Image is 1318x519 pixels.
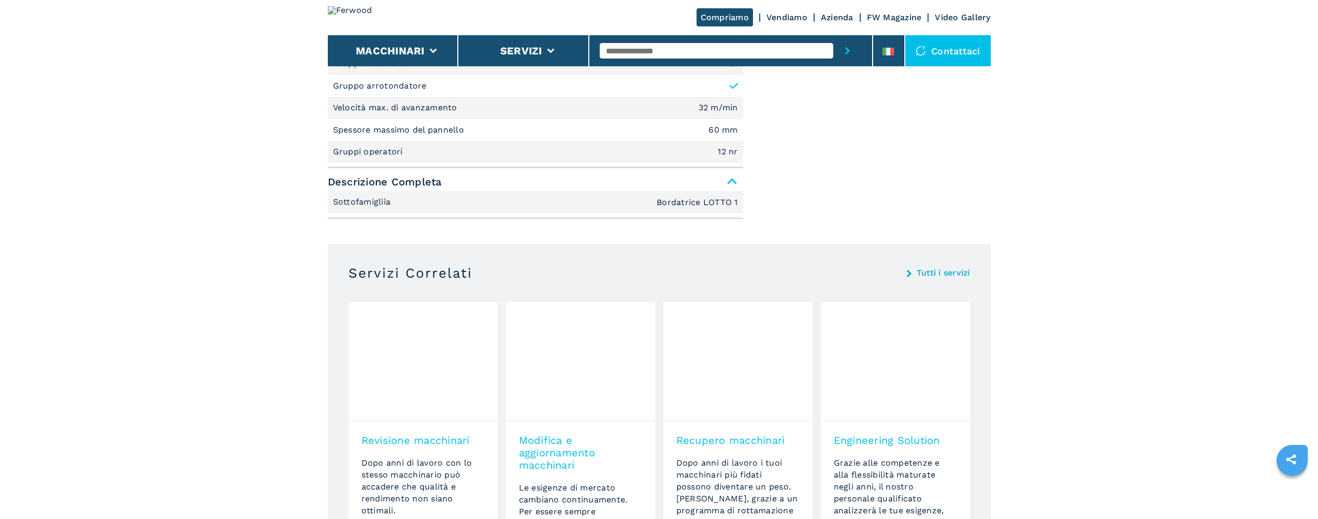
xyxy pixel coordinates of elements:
[1278,446,1304,472] a: sharethis
[328,172,743,191] span: Descrizione Completa
[834,434,957,446] h3: Engineering Solution
[663,302,813,421] img: image
[916,46,926,56] img: Contattaci
[333,102,460,113] p: Velocità max. di avanzamento
[935,12,990,22] a: Video Gallery
[500,45,542,57] button: Servizi
[333,124,467,136] p: Spessore massimo del pannello
[676,434,800,446] h3: Recupero macchinari
[328,9,743,163] div: Descrizione Breve
[833,35,862,66] button: submit-button
[657,198,738,207] em: Bordatrice LOTTO 1
[867,12,922,22] a: FW Magazine
[333,146,405,157] p: Gruppi operatori
[718,148,737,156] em: 12 nr
[519,434,642,471] h3: Modifica e aggiornamento macchinari
[333,80,427,92] p: Gruppo arrotondatore
[1274,472,1310,511] iframe: Chat
[328,6,402,29] img: Ferwood
[333,196,394,208] p: Sottofamigliia
[697,8,753,26] a: Compriamo
[821,12,853,22] a: Azienda
[766,12,807,22] a: Vendiamo
[821,302,970,421] img: image
[708,126,737,134] em: 60 mm
[699,104,738,112] em: 32 m/min
[349,265,472,281] h3: Servizi Correlati
[905,35,991,66] div: Contattaci
[506,302,655,421] img: image
[361,434,485,446] h3: Revisione macchinari
[917,269,970,277] a: Tutti i servizi
[349,302,498,421] img: image
[356,45,425,57] button: Macchinari
[328,191,743,213] div: Descrizione Completa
